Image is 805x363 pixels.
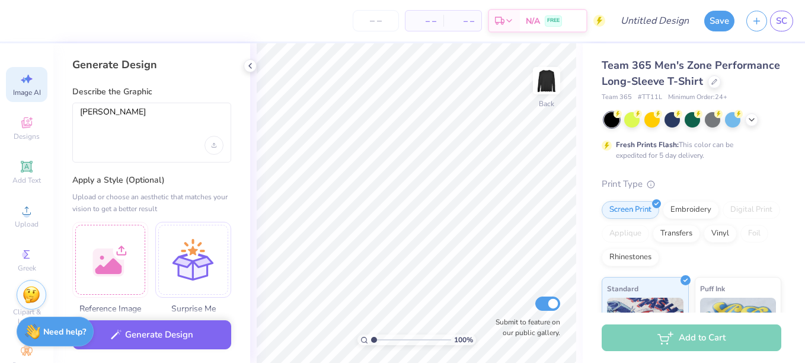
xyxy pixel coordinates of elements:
span: Minimum Order: 24 + [668,93,727,103]
img: Back [535,69,558,93]
div: Back [539,98,554,109]
span: Designs [14,132,40,141]
div: Transfers [653,225,700,243]
strong: Need help? [43,326,86,337]
button: Generate Design [72,320,231,349]
input: – – [353,10,399,31]
span: # TT11L [638,93,662,103]
div: Upload image [205,136,223,155]
div: Screen Print [602,201,659,219]
label: Apply a Style (Optional) [72,174,231,186]
span: Add Text [12,176,41,185]
span: Clipart & logos [6,307,47,326]
span: Reference Image [72,302,148,315]
span: – – [451,15,474,27]
span: SC [776,14,787,28]
span: 100 % [454,335,473,345]
span: Team 365 [602,93,632,103]
span: Standard [607,282,638,295]
div: Foil [740,225,768,243]
a: SC [770,11,793,31]
div: Rhinestones [602,249,659,266]
div: Vinyl [704,225,737,243]
span: – – [413,15,436,27]
div: Digital Print [723,201,780,219]
span: Image AI [13,88,41,97]
span: Surprise Me [155,302,231,315]
strong: Fresh Prints Flash: [616,140,679,149]
div: Applique [602,225,649,243]
img: Standard [607,298,683,357]
div: Print Type [602,177,781,191]
input: Untitled Design [611,9,698,33]
button: Save [704,11,734,31]
div: Embroidery [663,201,719,219]
img: Puff Ink [700,298,777,357]
div: Upload or choose an aesthetic that matches your vision to get a better result [72,191,231,215]
span: Team 365 Men's Zone Performance Long-Sleeve T-Shirt [602,58,780,88]
span: FREE [547,17,560,25]
span: Greek [18,263,36,273]
span: N/A [526,15,540,27]
span: Upload [15,219,39,229]
span: Puff Ink [700,282,725,295]
div: Generate Design [72,58,231,72]
label: Submit to feature on our public gallery. [489,317,560,338]
label: Describe the Graphic [72,86,231,98]
div: This color can be expedited for 5 day delivery. [616,139,762,161]
textarea: [PERSON_NAME] [80,107,223,136]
